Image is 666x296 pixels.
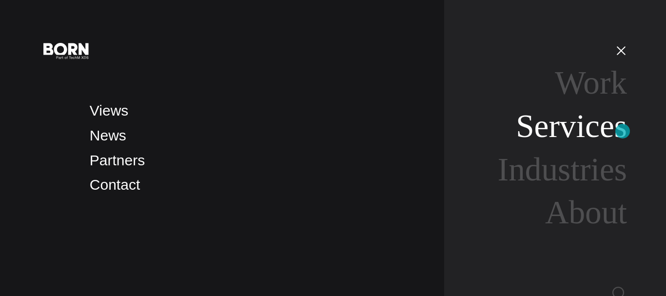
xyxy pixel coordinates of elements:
a: Contact [90,177,140,193]
a: News [90,127,126,143]
a: Services [516,108,627,144]
a: Partners [90,152,145,168]
a: Industries [498,151,627,188]
a: Work [555,64,627,101]
a: About [545,194,627,231]
button: Open [609,40,633,60]
a: Views [90,102,128,118]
